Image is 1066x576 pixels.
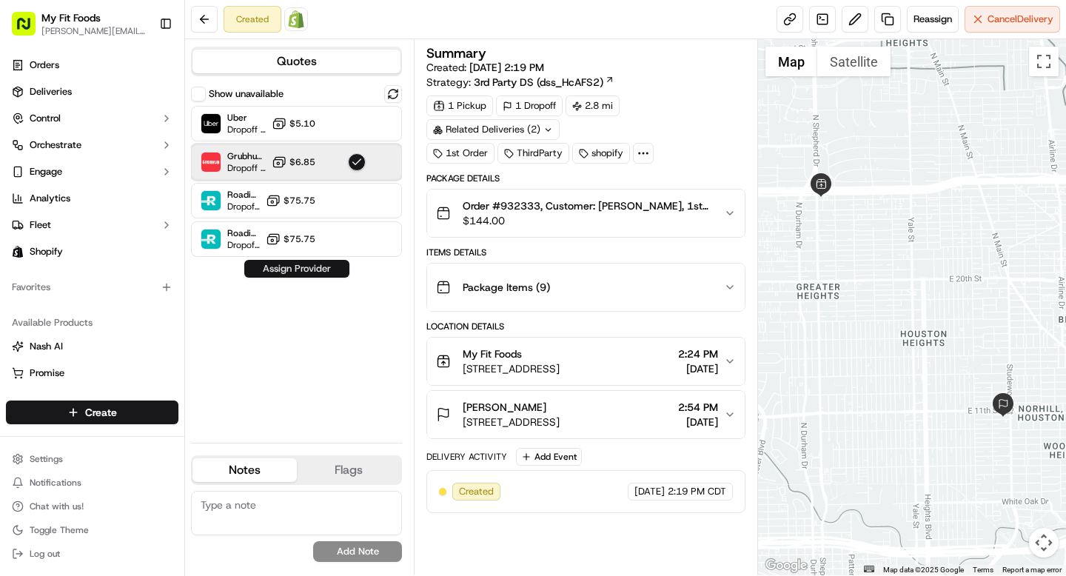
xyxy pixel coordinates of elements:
button: $5.10 [272,116,315,131]
span: Orchestrate [30,138,81,152]
div: Location Details [426,321,745,332]
button: Show satellite imagery [817,47,891,76]
a: Promise [12,366,172,380]
span: [DATE] [634,485,665,498]
span: Orders [30,58,59,72]
a: 💻API Documentation [119,285,244,312]
button: Start new chat [252,146,269,164]
a: Terms (opens in new tab) [973,566,993,574]
span: • [161,230,166,241]
img: 8571987876998_91fb9ceb93ad5c398215_72.jpg [31,141,58,168]
button: Engage [6,160,178,184]
span: Cancel Delivery [988,13,1053,26]
span: [STREET_ADDRESS] [463,361,560,376]
div: 📗 [15,292,27,304]
button: CancelDelivery [965,6,1060,33]
span: My Fit Foods [41,10,101,25]
button: Notes [192,458,297,482]
label: Show unavailable [209,87,284,101]
div: 💻 [125,292,137,304]
button: Quotes [192,50,400,73]
button: $6.85 [272,155,315,170]
span: Wisdom [PERSON_NAME] [46,230,158,241]
a: 📗Knowledge Base [9,285,119,312]
a: Powered byPylon [104,326,179,338]
button: Show street map [765,47,817,76]
div: Available Products [6,311,178,335]
div: 2.8 mi [566,96,620,116]
div: Related Deliveries (2) [426,119,560,140]
span: Dropoff ETA 33 minutes [227,124,266,135]
button: Order #932333, Customer: [PERSON_NAME], 1st Order, [US_STATE], Next Day: [DATE] | Time: 6AM-9AM$1... [427,190,744,237]
span: Uber [227,112,266,124]
div: shopify [572,143,630,164]
button: $75.75 [266,232,315,247]
button: Map camera controls [1029,528,1059,557]
button: Control [6,107,178,130]
span: [DATE] 2:19 PM [469,61,544,74]
button: Toggle Theme [6,520,178,540]
div: Past conversations [15,192,99,204]
span: Roadie (P2P) [227,227,260,239]
span: Chat with us! [30,500,84,512]
button: Settings [6,449,178,469]
span: [PERSON_NAME] [463,400,546,415]
div: Items Details [426,247,745,258]
button: Keyboard shortcuts [864,566,874,572]
button: Create [6,401,178,424]
span: [STREET_ADDRESS] [463,415,560,429]
span: Engage [30,165,62,178]
div: Delivery Activity [426,451,507,463]
img: Grubhub (MFF) [201,153,221,172]
img: Nash [15,15,44,44]
span: Promise [30,366,64,380]
span: [DATE] [169,230,199,241]
div: Favorites [6,275,178,299]
span: Dropoff ETA - [227,239,260,251]
span: [DATE] [678,361,718,376]
span: Reassign [914,13,952,26]
a: Shopify [284,7,308,31]
span: Knowledge Base [30,291,113,306]
div: Package Details [426,173,745,184]
span: Toggle Theme [30,524,89,536]
button: Assign Provider [244,260,349,278]
span: My Fit Foods [463,346,522,361]
span: Roadie (Routed) [227,189,260,201]
a: Report a map error [1002,566,1062,574]
span: 2:19 PM CDT [668,485,726,498]
span: Dropoff ETA 28 minutes [227,162,266,174]
img: Google [762,556,811,575]
a: Shopify [6,240,178,264]
span: Created: [426,60,544,75]
span: $5.10 [289,118,315,130]
span: Create [85,405,117,420]
button: Log out [6,543,178,564]
button: Nash AI [6,335,178,358]
img: 1736555255976-a54dd68f-1ca7-489b-9aae-adbdc363a1c4 [15,141,41,168]
button: Reassign [907,6,959,33]
a: Analytics [6,187,178,210]
span: Log out [30,548,60,560]
button: Add Event [516,448,582,466]
div: Start new chat [67,141,243,156]
a: Nash AI [12,340,172,353]
img: Shopify [287,10,305,28]
button: Toggle fullscreen view [1029,47,1059,76]
button: [PERSON_NAME][STREET_ADDRESS]2:54 PM[DATE] [427,391,744,438]
div: ThirdParty [497,143,569,164]
a: Open this area in Google Maps (opens a new window) [762,556,811,575]
div: 1st Order [426,143,495,164]
button: Notifications [6,472,178,493]
img: 1736555255976-a54dd68f-1ca7-489b-9aae-adbdc363a1c4 [30,230,41,242]
span: Nash AI [30,340,63,353]
span: Order #932333, Customer: [PERSON_NAME], 1st Order, [US_STATE], Next Day: [DATE] | Time: 6AM-9AM [463,198,711,213]
button: Package Items (9) [427,264,744,311]
span: Package Items ( 9 ) [463,280,550,295]
span: $75.75 [284,233,315,245]
button: See all [229,190,269,207]
span: Map data ©2025 Google [883,566,964,574]
button: Orchestrate [6,133,178,157]
button: [PERSON_NAME][EMAIL_ADDRESS][DOMAIN_NAME] [41,25,147,37]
